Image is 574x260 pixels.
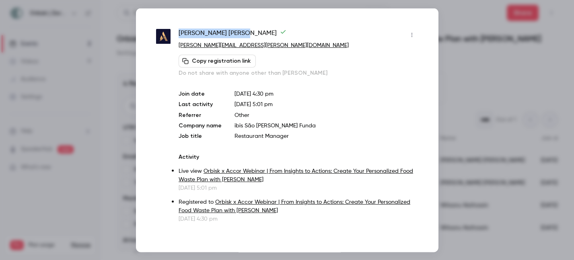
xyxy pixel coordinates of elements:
[179,42,349,48] a: [PERSON_NAME][EMAIL_ADDRESS][PERSON_NAME][DOMAIN_NAME]
[179,54,256,67] button: Copy registration link
[179,111,222,119] p: Referrer
[179,198,418,215] p: Registered to
[235,121,418,129] p: ibis São [PERSON_NAME] Funda
[179,69,418,77] p: Do not share with anyone other than [PERSON_NAME]
[179,215,418,223] p: [DATE] 4:30 pm
[179,153,418,161] p: Activity
[235,132,418,140] p: Restaurant Manager
[179,121,222,129] p: Company name
[179,100,222,109] p: Last activity
[235,101,273,107] span: [DATE] 5:01 pm
[179,184,418,192] p: [DATE] 5:01 pm
[235,111,418,119] p: Other
[179,132,222,140] p: Job title
[235,90,418,98] p: [DATE] 4:30 pm
[179,199,410,213] a: Orbisk x Accor Webinar | From Insights to Actions: Create Your Personalized Food Waste Plan with ...
[179,167,418,184] p: Live view
[156,29,171,44] img: accor.com
[179,28,286,41] span: [PERSON_NAME] [PERSON_NAME]
[179,168,413,182] a: Orbisk x Accor Webinar | From Insights to Actions: Create Your Personalized Food Waste Plan with ...
[179,90,222,98] p: Join date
